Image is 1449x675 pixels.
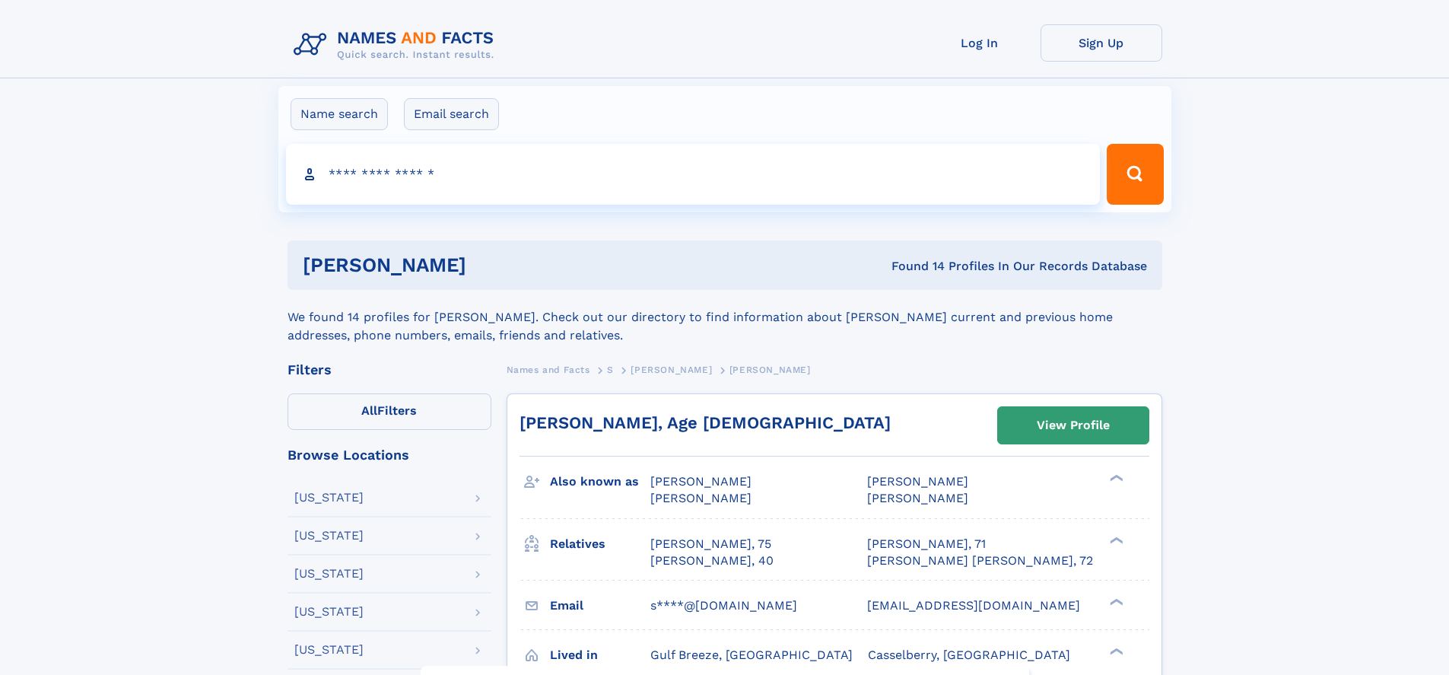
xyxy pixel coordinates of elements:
[550,642,650,668] h3: Lived in
[650,648,853,662] span: Gulf Breeze, [GEOGRAPHIC_DATA]
[867,552,1093,569] a: [PERSON_NAME] [PERSON_NAME], 72
[998,407,1149,444] a: View Profile
[867,598,1080,613] span: [EMAIL_ADDRESS][DOMAIN_NAME]
[1037,408,1110,443] div: View Profile
[520,413,891,432] a: [PERSON_NAME], Age [DEMOGRAPHIC_DATA]
[550,593,650,619] h3: Email
[294,606,364,618] div: [US_STATE]
[303,256,679,275] h1: [PERSON_NAME]
[1106,646,1124,656] div: ❯
[1041,24,1162,62] a: Sign Up
[507,360,590,379] a: Names and Facts
[867,474,968,489] span: [PERSON_NAME]
[607,360,614,379] a: S
[288,290,1162,345] div: We found 14 profiles for [PERSON_NAME]. Check out our directory to find information about [PERSON...
[631,360,712,379] a: [PERSON_NAME]
[650,474,752,489] span: [PERSON_NAME]
[288,448,491,462] div: Browse Locations
[361,403,377,418] span: All
[650,491,752,505] span: [PERSON_NAME]
[631,365,712,375] span: [PERSON_NAME]
[404,98,499,130] label: Email search
[286,144,1101,205] input: search input
[1106,597,1124,607] div: ❯
[919,24,1041,62] a: Log In
[291,98,388,130] label: Name search
[288,24,507,65] img: Logo Names and Facts
[294,530,364,542] div: [US_STATE]
[867,536,986,552] a: [PERSON_NAME], 71
[1107,144,1163,205] button: Search Button
[294,568,364,580] div: [US_STATE]
[650,552,774,569] a: [PERSON_NAME], 40
[650,536,771,552] a: [PERSON_NAME], 75
[867,491,968,505] span: [PERSON_NAME]
[729,365,811,375] span: [PERSON_NAME]
[1106,535,1124,545] div: ❯
[288,393,491,430] label: Filters
[550,469,650,495] h3: Also known as
[294,644,364,656] div: [US_STATE]
[607,365,614,375] span: S
[1106,473,1124,483] div: ❯
[678,258,1147,275] div: Found 14 Profiles In Our Records Database
[288,363,491,377] div: Filters
[868,648,1070,662] span: Casselberry, [GEOGRAPHIC_DATA]
[294,492,364,504] div: [US_STATE]
[550,531,650,557] h3: Relatives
